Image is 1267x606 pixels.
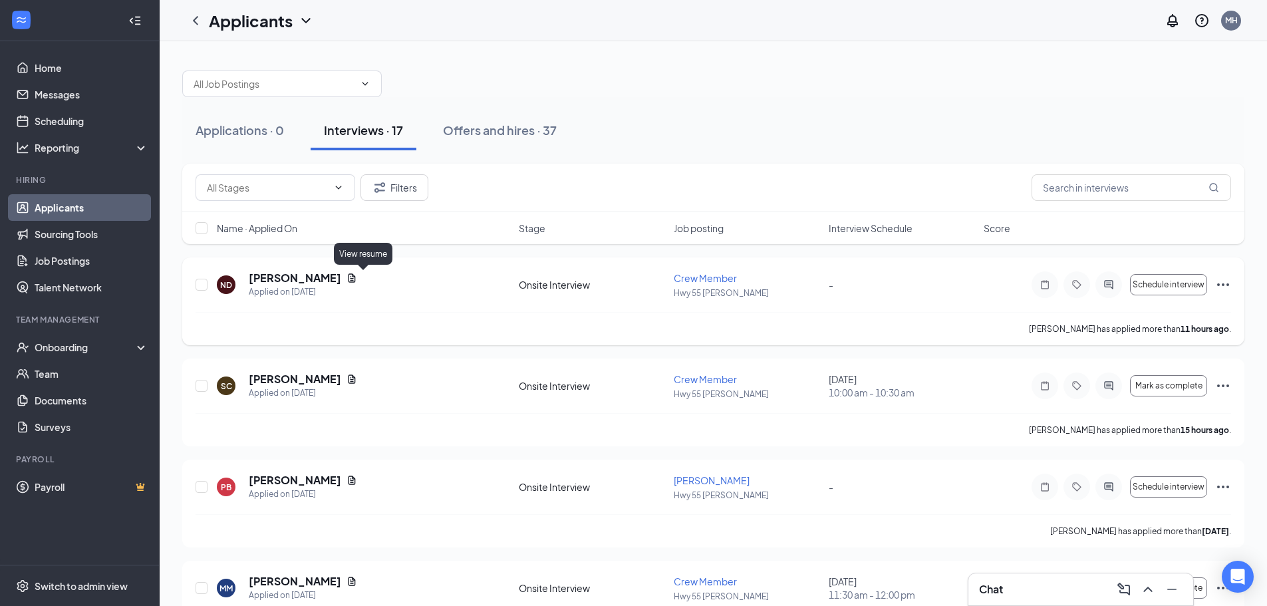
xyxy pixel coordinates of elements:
button: ChevronUp [1137,579,1159,600]
div: Applied on [DATE] [249,285,357,299]
p: Hwy 55 [PERSON_NAME] [674,388,821,400]
svg: ChevronDown [360,78,370,89]
span: Job posting [674,222,724,235]
svg: Settings [16,579,29,593]
span: Crew Member [674,575,737,587]
svg: Tag [1069,380,1085,391]
svg: ActiveChat [1101,482,1117,492]
a: PayrollCrown [35,474,148,500]
div: Applied on [DATE] [249,386,357,400]
svg: ComposeMessage [1116,581,1132,597]
svg: Note [1037,380,1053,391]
a: ChevronLeft [188,13,204,29]
svg: Minimize [1164,581,1180,597]
a: Surveys [35,414,148,440]
p: [PERSON_NAME] has applied more than . [1029,323,1231,335]
a: Scheduling [35,108,148,134]
input: Search in interviews [1032,174,1231,201]
h5: [PERSON_NAME] [249,372,341,386]
a: Job Postings [35,247,148,274]
h1: Applicants [209,9,293,32]
div: Applied on [DATE] [249,488,357,501]
h5: [PERSON_NAME] [249,271,341,285]
h3: Chat [979,582,1003,597]
div: MH [1225,15,1238,26]
div: Reporting [35,141,149,154]
div: Offers and hires · 37 [443,122,557,138]
span: Name · Applied On [217,222,297,235]
span: Crew Member [674,373,737,385]
input: All Job Postings [194,76,354,91]
div: Hiring [16,174,146,186]
svg: Tag [1069,279,1085,290]
button: Filter Filters [360,174,428,201]
svg: Analysis [16,141,29,154]
div: Payroll [16,454,146,465]
span: 10:00 am - 10:30 am [829,386,976,399]
span: 11:30 am - 12:00 pm [829,588,976,601]
h5: [PERSON_NAME] [249,574,341,589]
svg: QuestionInfo [1194,13,1210,29]
svg: Note [1037,279,1053,290]
span: - [829,481,833,493]
svg: Note [1037,482,1053,492]
svg: Tag [1069,482,1085,492]
a: Team [35,361,148,387]
div: Onsite Interview [519,379,666,392]
svg: WorkstreamLogo [15,13,28,27]
svg: Ellipses [1215,277,1231,293]
span: Stage [519,222,545,235]
svg: Ellipses [1215,378,1231,394]
div: SC [221,380,232,392]
a: Messages [35,81,148,108]
button: Minimize [1161,579,1183,600]
span: Interview Schedule [829,222,913,235]
button: Mark as complete [1130,375,1207,396]
svg: ChevronDown [333,182,344,193]
span: Crew Member [674,272,737,284]
div: Onsite Interview [519,278,666,291]
p: Hwy 55 [PERSON_NAME] [674,591,821,602]
div: View resume [334,243,392,265]
b: 11 hours ago [1181,324,1229,334]
div: ND [220,279,232,291]
svg: Collapse [128,14,142,27]
a: Sourcing Tools [35,221,148,247]
svg: ChevronUp [1140,581,1156,597]
b: [DATE] [1202,526,1229,536]
div: [DATE] [829,575,976,601]
div: [DATE] [829,373,976,399]
svg: Document [347,475,357,486]
button: Schedule interview [1130,274,1207,295]
p: Hwy 55 [PERSON_NAME] [674,287,821,299]
div: Onsite Interview [519,581,666,595]
span: [PERSON_NAME] [674,474,750,486]
div: PB [221,482,231,493]
b: 15 hours ago [1181,425,1229,435]
svg: ActiveChat [1101,380,1117,391]
div: Applications · 0 [196,122,284,138]
svg: MagnifyingGlass [1208,182,1219,193]
div: Switch to admin view [35,579,128,593]
svg: Filter [372,180,388,196]
svg: Ellipses [1215,580,1231,596]
svg: ActiveChat [1101,279,1117,290]
svg: Ellipses [1215,479,1231,495]
div: Onsite Interview [519,480,666,494]
p: [PERSON_NAME] has applied more than . [1050,526,1231,537]
input: All Stages [207,180,328,195]
svg: Document [347,374,357,384]
a: Home [35,55,148,81]
p: [PERSON_NAME] has applied more than . [1029,424,1231,436]
span: Schedule interview [1133,280,1204,289]
svg: UserCheck [16,341,29,354]
div: MM [219,583,233,594]
div: Onboarding [35,341,137,354]
div: Team Management [16,314,146,325]
svg: Document [347,576,357,587]
span: - [829,279,833,291]
button: ComposeMessage [1113,579,1135,600]
span: Schedule interview [1133,482,1204,492]
div: Open Intercom Messenger [1222,561,1254,593]
span: Mark as complete [1135,381,1202,390]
